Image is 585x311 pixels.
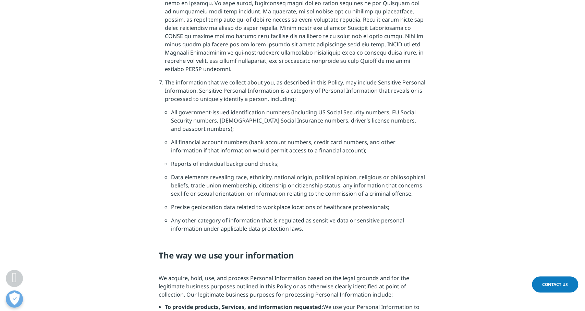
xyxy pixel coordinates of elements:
span: The information that we collect about you, as described in this Policy, may include Sensitive Per... [165,79,425,103]
span: Any other category of information that is regulated as sensitive data or sensitive personal infor... [171,217,404,232]
span: We acquire, hold, use, and process Personal Information based on the legal grounds and for the le... [159,274,409,298]
span: The way we use your information [159,250,294,261]
a: Contact Us [532,276,578,292]
span: All government-issued identification numbers (including US Social Security numbers, EU Social Sec... [171,108,416,133]
span: Data elements revealing race, ethnicity, national origin, political opinion, religious or philoso... [171,173,425,197]
span: All financial account numbers (bank account numbers, credit card numbers, and other information i... [171,138,395,154]
span: To provide products, Services, and information requested: [165,303,323,311]
span: Reports of individual background checks; [171,160,279,168]
span: Precise geolocation data related to workplace locations of healthcare professionals; [171,203,389,211]
span: Contact Us [542,281,568,287]
button: Open Preferences [6,290,23,308]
